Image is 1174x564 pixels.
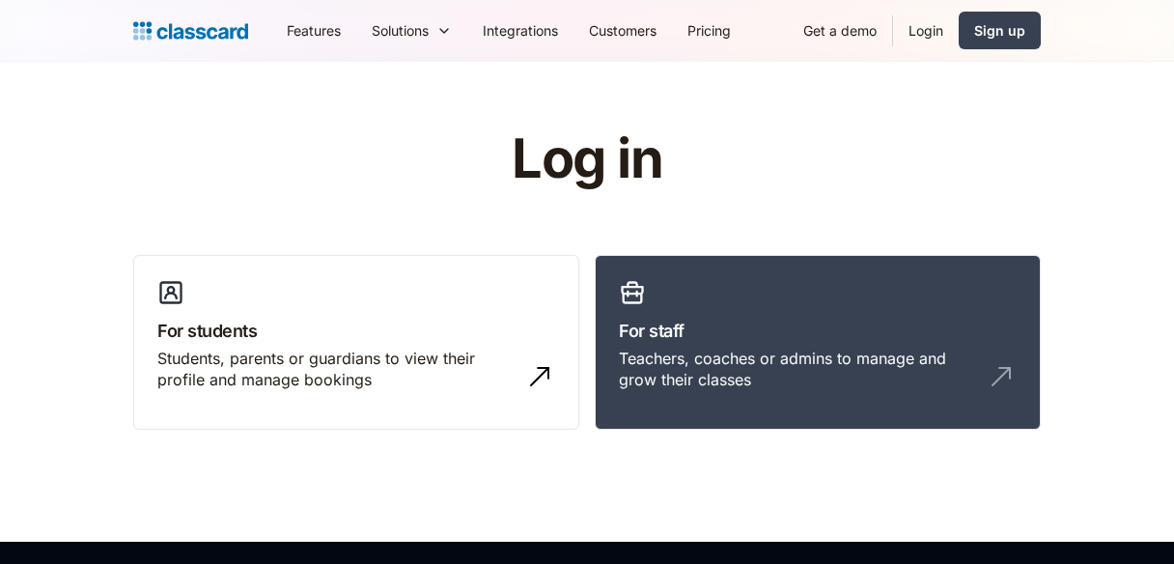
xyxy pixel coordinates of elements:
[356,9,467,52] div: Solutions
[133,17,248,44] a: home
[893,9,959,52] a: Login
[619,348,978,391] div: Teachers, coaches or admins to manage and grow their classes
[157,348,517,391] div: Students, parents or guardians to view their profile and manage bookings
[672,9,746,52] a: Pricing
[595,255,1041,431] a: For staffTeachers, coaches or admins to manage and grow their classes
[959,12,1041,49] a: Sign up
[573,9,672,52] a: Customers
[788,9,892,52] a: Get a demo
[281,129,894,189] h1: Log in
[271,9,356,52] a: Features
[133,255,579,431] a: For studentsStudents, parents or guardians to view their profile and manage bookings
[467,9,573,52] a: Integrations
[974,20,1025,41] div: Sign up
[372,20,429,41] div: Solutions
[619,318,1017,344] h3: For staff
[157,318,555,344] h3: For students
